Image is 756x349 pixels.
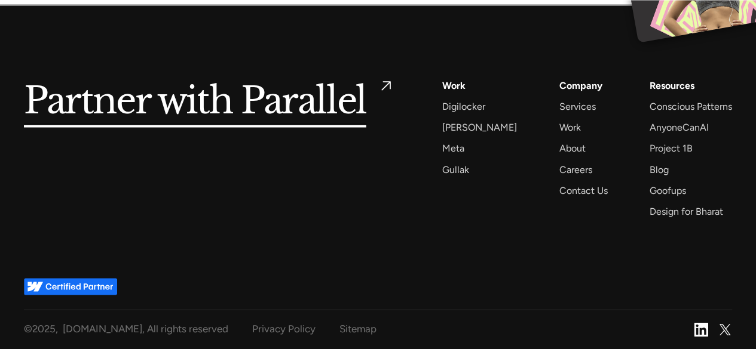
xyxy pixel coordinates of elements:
a: About [559,140,585,156]
a: Privacy Policy [252,320,316,338]
a: Work [559,119,580,135]
a: Services [559,98,595,115]
div: Resources [650,78,694,94]
a: Contact Us [559,183,607,199]
a: Company [559,78,602,94]
a: Sitemap [339,320,377,338]
a: Design for Bharat [650,203,723,220]
a: Project 1B [650,140,693,156]
a: [PERSON_NAME] [442,119,517,135]
h5: Partner with Parallel [24,78,366,126]
a: Work [442,78,466,94]
a: Careers [559,162,592,178]
a: Goofups [650,183,686,199]
a: Meta [442,140,464,156]
a: AnyoneCanAI [650,119,709,135]
a: Conscious Patterns [650,98,732,115]
span: 2025 [32,323,56,335]
a: Gullak [442,162,469,178]
a: Digilocker [442,98,485,115]
div: © , [DOMAIN_NAME], All rights reserved [24,320,228,338]
a: Partner with Parallel [24,78,394,126]
a: Blog [650,162,669,178]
